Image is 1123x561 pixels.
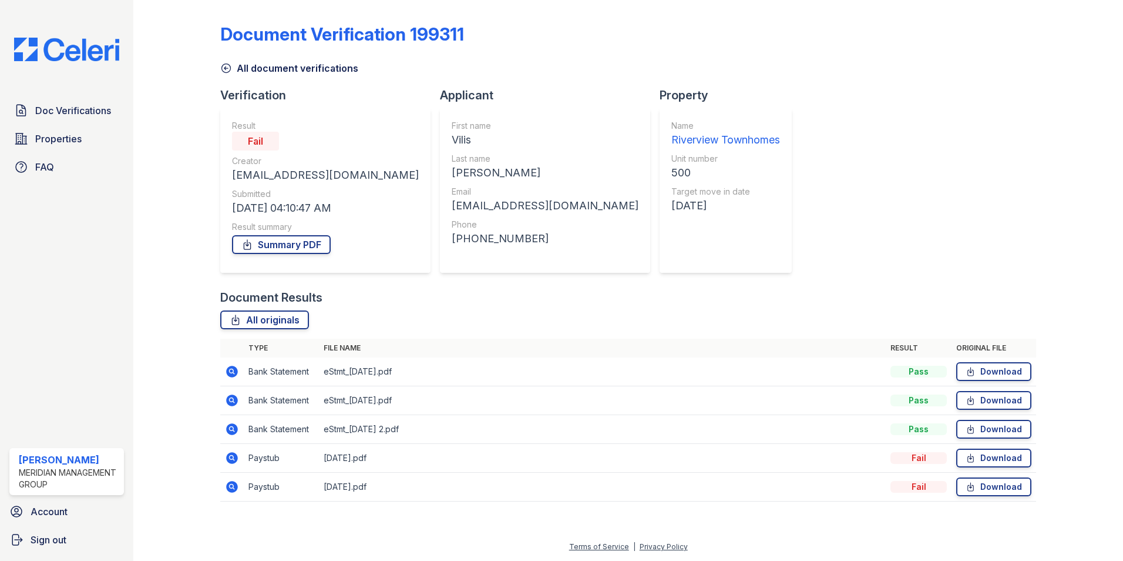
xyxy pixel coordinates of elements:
a: Download [956,362,1031,381]
td: Paystub [244,444,319,473]
div: Fail [890,452,947,464]
a: Download [956,420,1031,439]
div: Fail [890,481,947,493]
div: [PERSON_NAME] [19,453,119,467]
td: [DATE].pdf [319,473,886,502]
a: Privacy Policy [640,542,688,551]
div: Meridian Management Group [19,467,119,490]
a: Summary PDF [232,235,331,254]
td: eStmt_[DATE] 2.pdf [319,415,886,444]
a: Name Riverview Townhomes [671,120,780,148]
td: eStmt_[DATE].pdf [319,386,886,415]
div: First name [452,120,638,132]
div: Document Verification 199311 [220,24,464,45]
span: Doc Verifications [35,103,111,118]
a: Properties [9,127,124,151]
div: Result summary [232,221,419,233]
a: FAQ [9,155,124,179]
div: Applicant [440,87,660,103]
div: [DATE] [671,198,780,214]
a: Account [5,500,129,523]
td: Bank Statement [244,358,319,386]
span: FAQ [35,160,54,174]
div: [EMAIL_ADDRESS][DOMAIN_NAME] [232,167,419,183]
td: Paystub [244,473,319,502]
td: Bank Statement [244,415,319,444]
a: Download [956,391,1031,410]
div: Name [671,120,780,132]
div: Submitted [232,188,419,200]
td: [DATE].pdf [319,444,886,473]
div: Document Results [220,289,322,306]
div: Pass [890,395,947,406]
img: CE_Logo_Blue-a8612792a0a2168367f1c8372b55b34899dd931a85d93a1a3d3e32e68fde9ad4.png [5,38,129,61]
div: [DATE] 04:10:47 AM [232,200,419,216]
a: Sign out [5,528,129,552]
th: Type [244,339,319,358]
div: Email [452,186,638,198]
a: Terms of Service [569,542,629,551]
div: Verification [220,87,440,103]
div: Phone [452,219,638,231]
a: Download [956,449,1031,467]
div: Vilis [452,132,638,148]
div: Property [660,87,801,103]
div: Target move in date [671,186,780,198]
th: File name [319,339,886,358]
td: Bank Statement [244,386,319,415]
a: All originals [220,310,309,329]
div: [PERSON_NAME] [452,165,638,181]
div: 500 [671,165,780,181]
span: Account [31,505,68,519]
div: Pass [890,423,947,435]
div: Riverview Townhomes [671,132,780,148]
div: [EMAIL_ADDRESS][DOMAIN_NAME] [452,198,638,214]
div: [PHONE_NUMBER] [452,231,638,247]
div: Unit number [671,153,780,165]
a: Doc Verifications [9,99,124,122]
div: Fail [232,132,279,151]
a: All document verifications [220,61,358,75]
div: | [633,542,636,551]
td: eStmt_[DATE].pdf [319,358,886,386]
div: Pass [890,366,947,378]
th: Original file [951,339,1036,358]
a: Download [956,477,1031,496]
div: Creator [232,155,419,167]
div: Result [232,120,419,132]
th: Result [886,339,951,358]
span: Properties [35,132,82,146]
div: Last name [452,153,638,165]
span: Sign out [31,533,66,547]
